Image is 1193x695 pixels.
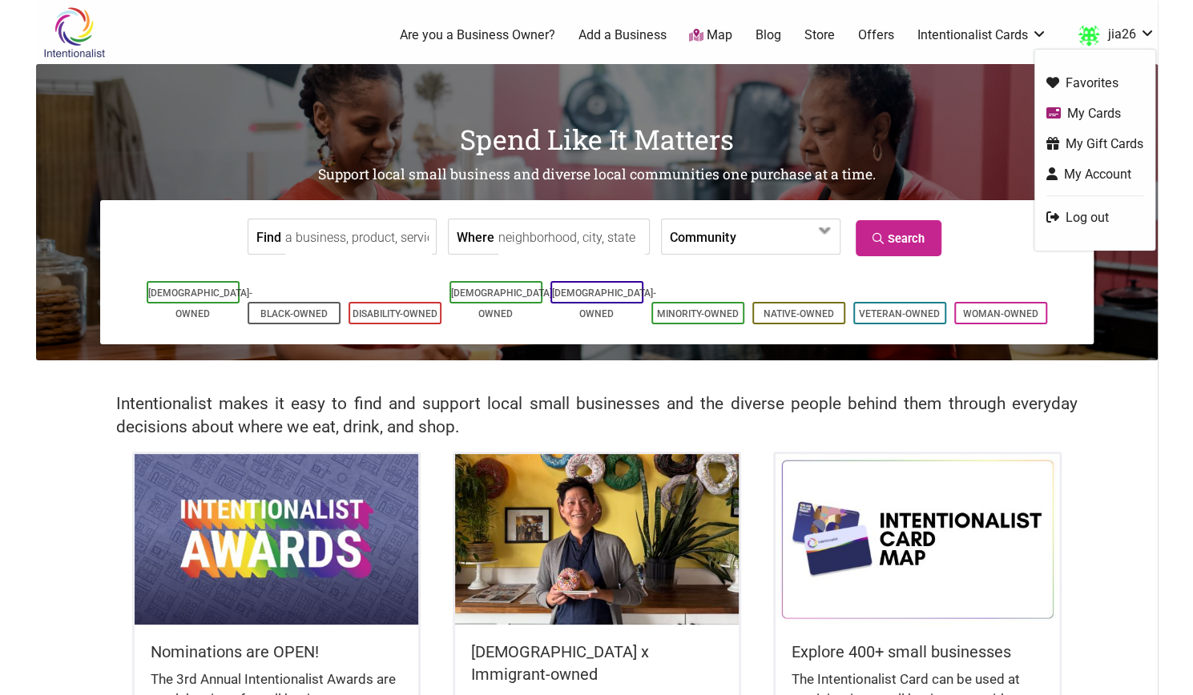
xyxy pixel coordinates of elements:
a: Are you a Business Owner? [400,26,555,44]
a: [DEMOGRAPHIC_DATA]-Owned [552,287,656,319]
a: Black-Owned [260,308,328,319]
a: Native-Owned [764,308,834,319]
h5: Explore 400+ small businesses [792,641,1043,663]
h5: Nominations are OPEN! [151,641,402,663]
input: neighborhood, city, state [498,219,645,255]
a: [DEMOGRAPHIC_DATA]-Owned [148,287,252,319]
a: Veteran-Owned [859,308,940,319]
input: a business, product, service [285,219,432,255]
a: My Gift Cards [1046,135,1143,153]
a: [DEMOGRAPHIC_DATA]-Owned [451,287,555,319]
h2: Support local small business and diverse local communities one purchase at a time. [36,165,1158,185]
a: Log out [1046,208,1143,227]
a: Offers [858,26,894,44]
a: My Account [1046,165,1143,183]
h5: [DEMOGRAPHIC_DATA] x Immigrant-owned [471,641,723,685]
a: My Cards [1046,104,1143,123]
label: Find [256,219,281,254]
a: Minority-Owned [657,308,739,319]
a: Favorites [1046,74,1143,92]
a: Blog [756,26,781,44]
label: Where [457,219,494,254]
h1: Spend Like It Matters [36,120,1158,159]
img: Intentionalist [36,6,112,58]
a: jia26 [1070,21,1155,50]
a: Search [856,220,941,256]
img: Intentionalist Awards [135,454,418,624]
a: Add a Business [578,26,666,44]
a: Disability-Owned [353,308,437,319]
a: Store [804,26,835,44]
a: Map [689,26,732,45]
a: Woman-Owned [963,308,1038,319]
img: Intentionalist Card Map [776,454,1059,624]
a: Intentionalist Cards [917,26,1046,44]
img: King Donuts - Hong Chhuor [455,454,739,624]
h2: Intentionalist makes it easy to find and support local small businesses and the diverse people be... [116,392,1078,439]
label: Community [670,219,736,254]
